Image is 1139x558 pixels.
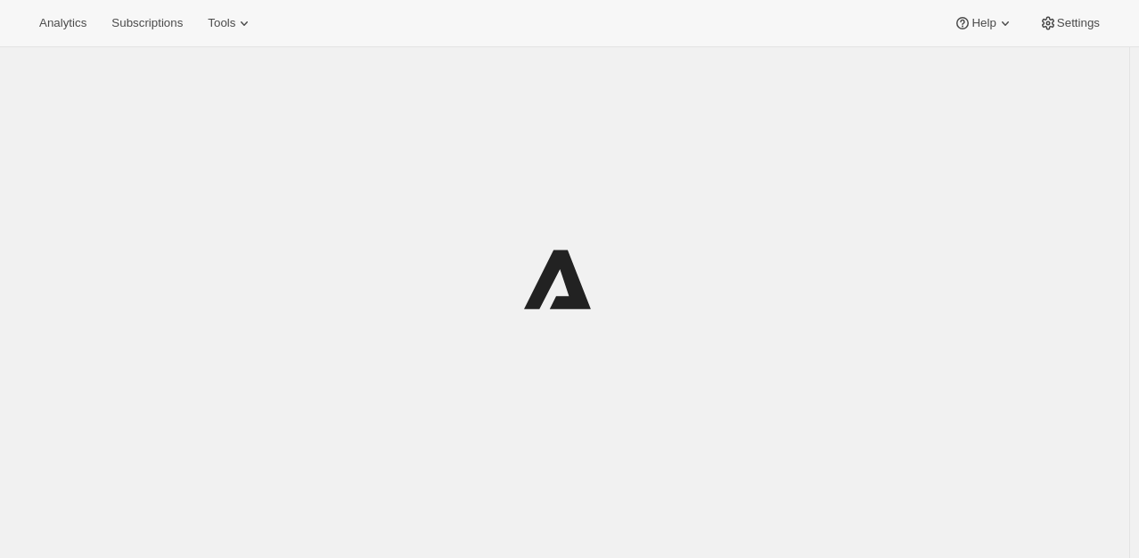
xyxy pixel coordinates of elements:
span: Analytics [39,16,86,30]
button: Settings [1028,11,1110,36]
span: Settings [1057,16,1100,30]
span: Tools [208,16,235,30]
button: Help [943,11,1024,36]
button: Tools [197,11,264,36]
button: Subscriptions [101,11,193,36]
button: Analytics [29,11,97,36]
span: Subscriptions [111,16,183,30]
span: Help [971,16,996,30]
